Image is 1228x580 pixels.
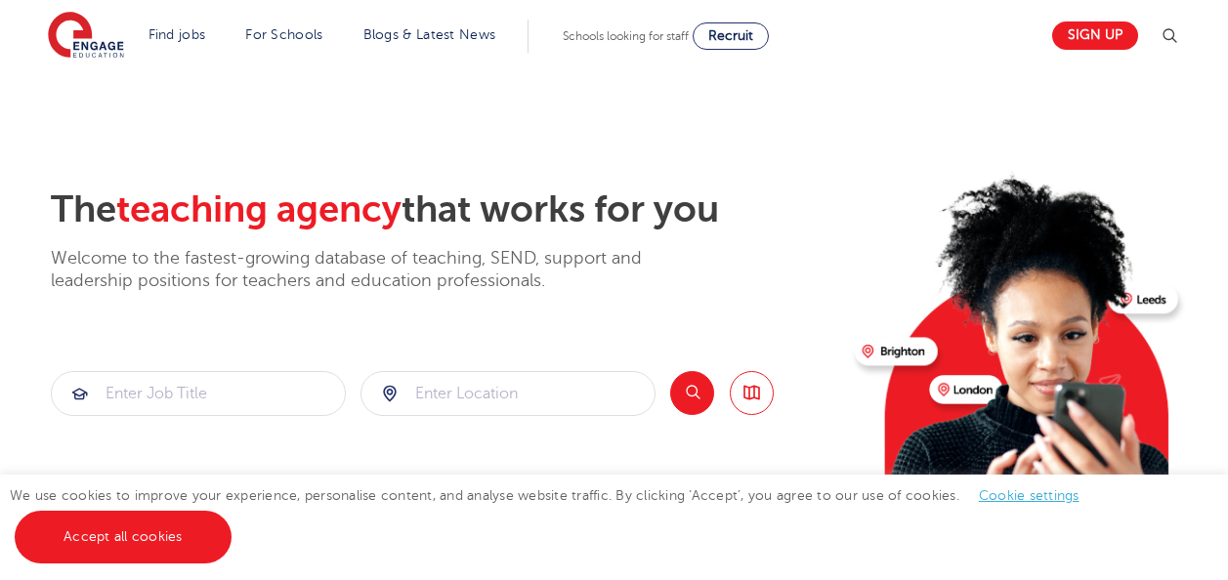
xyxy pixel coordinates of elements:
h2: The that works for you [51,187,839,232]
a: Blogs & Latest News [363,27,496,42]
button: Search [670,371,714,415]
p: Welcome to the fastest-growing database of teaching, SEND, support and leadership positions for t... [51,247,696,293]
div: Submit [360,371,656,416]
a: For Schools [245,27,322,42]
span: teaching agency [116,188,402,230]
a: Sign up [1052,21,1138,50]
a: Cookie settings [979,488,1080,503]
a: Accept all cookies [15,511,232,563]
span: Schools looking for staff [563,29,689,43]
a: Find jobs [148,27,206,42]
input: Submit [52,372,345,415]
span: We use cookies to improve your experience, personalise content, and analyse website traffic. By c... [10,488,1099,544]
input: Submit [361,372,655,415]
img: Engage Education [48,12,124,61]
a: Recruit [693,22,769,50]
div: Submit [51,371,346,416]
span: Recruit [708,28,753,43]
